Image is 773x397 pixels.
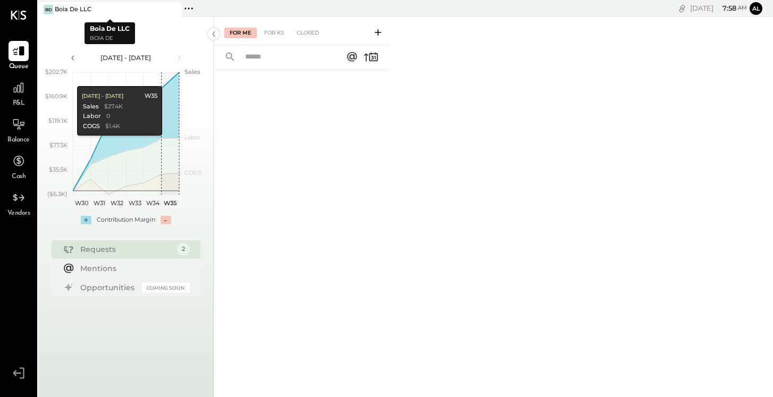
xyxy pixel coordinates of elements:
div: Mentions [80,263,184,274]
div: Requests [80,244,172,255]
a: Cash [1,151,37,182]
div: Opportunities [80,282,137,293]
a: P&L [1,78,37,108]
div: For Me [224,28,257,38]
span: Cash [12,172,26,182]
div: COGS [82,122,99,131]
text: $202.7K [45,68,68,75]
text: W30 [75,199,88,207]
text: $160.9K [45,92,68,100]
button: Al [750,2,762,15]
div: + [81,216,91,224]
p: Boia De [90,34,130,43]
text: COGS [184,169,202,176]
div: $1.4K [105,122,120,131]
div: BD [44,5,53,14]
text: W31 [94,199,105,207]
div: Coming Soon [142,283,190,293]
text: W32 [111,199,123,207]
span: Vendors [7,209,30,218]
div: For KS [259,28,289,38]
div: [DATE] - [DATE] [81,53,171,62]
a: Balance [1,114,37,145]
div: Sales [82,103,98,111]
text: $119.1K [48,117,68,124]
div: Labor [82,112,100,121]
text: W33 [128,199,141,207]
text: W34 [146,199,159,207]
a: Queue [1,41,37,72]
text: Sales [184,68,200,75]
div: - [161,216,171,224]
text: $77.3K [49,141,68,149]
span: Queue [9,62,29,72]
div: Boia De LLC [55,5,91,14]
div: 2 [177,243,190,256]
div: [DATE] [690,3,747,13]
div: $27.4K [104,103,122,111]
text: $35.5K [49,166,68,173]
text: W35 [164,199,177,207]
div: Closed [291,28,324,38]
span: 7 : 58 [715,3,736,13]
span: P&L [13,99,25,108]
a: Vendors [1,188,37,218]
div: W35 [144,92,157,100]
span: Balance [7,136,30,145]
div: [DATE] - [DATE] [81,92,123,100]
text: Labor [184,133,200,141]
text: ($6.3K) [47,190,68,198]
span: am [738,4,747,12]
div: Contribution Margin [97,216,155,224]
b: Boia De LLC [90,24,130,32]
div: copy link [677,3,687,14]
div: 0 [106,112,110,121]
